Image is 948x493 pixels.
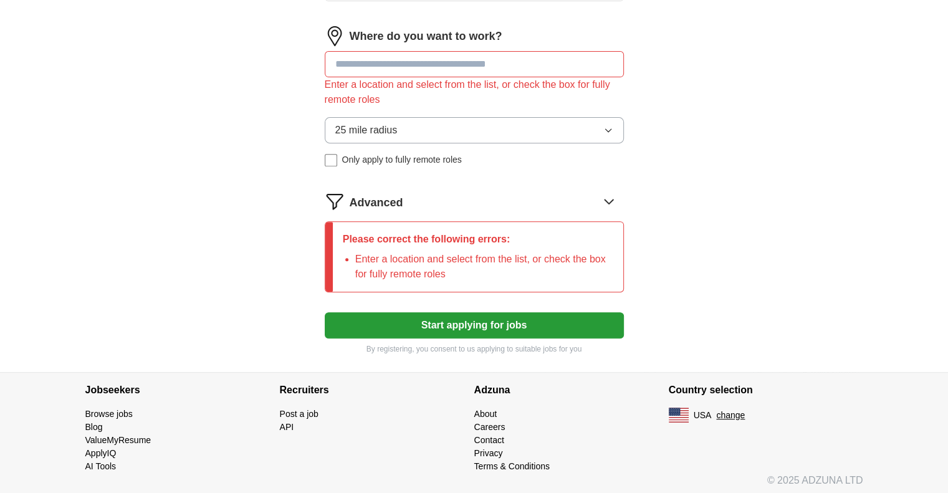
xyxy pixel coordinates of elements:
[280,409,318,419] a: Post a job
[85,448,117,458] a: ApplyIQ
[85,435,151,445] a: ValueMyResume
[474,409,497,419] a: About
[342,153,462,166] span: Only apply to fully remote roles
[474,448,503,458] a: Privacy
[325,343,624,355] p: By registering, you consent to us applying to suitable jobs for you
[85,461,117,471] a: AI Tools
[474,435,504,445] a: Contact
[325,26,345,46] img: location.png
[85,422,103,432] a: Blog
[474,422,505,432] a: Careers
[325,312,624,338] button: Start applying for jobs
[343,232,613,247] p: Please correct the following errors:
[280,422,294,432] a: API
[325,191,345,211] img: filter
[85,409,133,419] a: Browse jobs
[325,77,624,107] div: Enter a location and select from the list, or check the box for fully remote roles
[474,461,550,471] a: Terms & Conditions
[350,194,403,211] span: Advanced
[694,409,712,422] span: USA
[325,117,624,143] button: 25 mile radius
[325,154,337,166] input: Only apply to fully remote roles
[669,373,863,408] h4: Country selection
[335,123,398,138] span: 25 mile radius
[716,409,745,422] button: change
[355,252,613,282] li: Enter a location and select from the list, or check the box for fully remote roles
[669,408,689,423] img: US flag
[350,28,502,45] label: Where do you want to work?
